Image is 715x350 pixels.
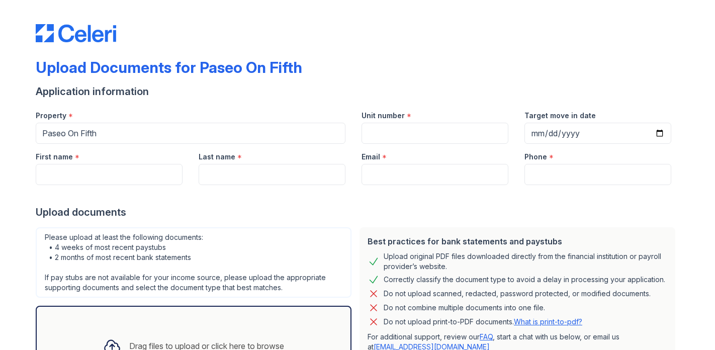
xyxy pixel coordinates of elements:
[36,205,679,219] div: Upload documents
[384,274,665,286] div: Correctly classify the document type to avoid a delay in processing your application.
[514,317,582,326] a: What is print-to-pdf?
[36,152,73,162] label: First name
[362,152,380,162] label: Email
[36,84,679,99] div: Application information
[36,111,66,121] label: Property
[384,288,651,300] div: Do not upload scanned, redacted, password protected, or modified documents.
[36,227,351,298] div: Please upload at least the following documents: • 4 weeks of most recent paystubs • 2 months of m...
[384,317,582,327] p: Do not upload print-to-PDF documents.
[384,302,545,314] div: Do not combine multiple documents into one file.
[362,111,405,121] label: Unit number
[384,251,667,272] div: Upload original PDF files downloaded directly from the financial institution or payroll provider’...
[36,24,116,42] img: CE_Logo_Blue-a8612792a0a2168367f1c8372b55b34899dd931a85d93a1a3d3e32e68fde9ad4.png
[480,332,493,341] a: FAQ
[524,152,547,162] label: Phone
[524,111,596,121] label: Target move in date
[368,235,667,247] div: Best practices for bank statements and paystubs
[36,58,302,76] div: Upload Documents for Paseo On Fifth
[199,152,235,162] label: Last name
